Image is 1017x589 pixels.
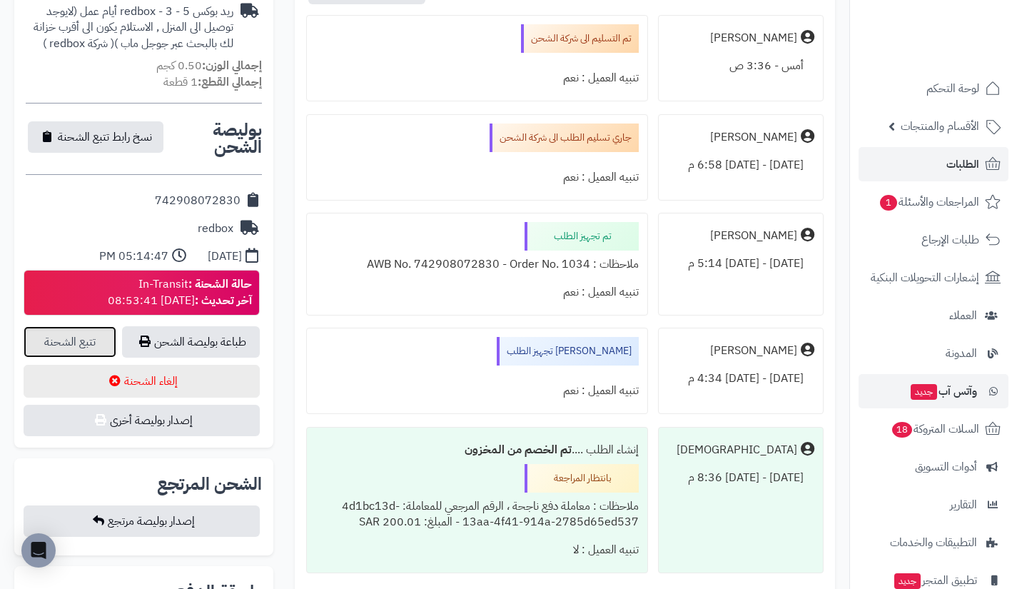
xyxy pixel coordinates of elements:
[525,464,639,493] div: بانتظار المراجعة
[21,533,56,568] div: Open Intercom Messenger
[99,248,168,265] div: 05:14:47 PM
[950,495,977,515] span: التقارير
[166,121,262,156] h2: بوليصة الشحن
[667,365,814,393] div: [DATE] - [DATE] 4:34 م
[710,343,797,359] div: [PERSON_NAME]
[859,261,1008,295] a: إشعارات التحويلات البنكية
[315,436,638,464] div: إنشاء الطلب ....
[710,228,797,244] div: [PERSON_NAME]
[24,505,260,537] button: إصدار بوليصة مرتجع
[920,38,1003,68] img: logo-2.png
[195,292,252,309] strong: آخر تحديث :
[880,195,897,211] span: 1
[859,374,1008,408] a: وآتس آبجديد
[198,221,233,237] div: redbox
[667,52,814,80] div: أمس - 3:36 ص
[946,154,979,174] span: الطلبات
[859,223,1008,257] a: طلبات الإرجاع
[667,464,814,492] div: [DATE] - [DATE] 8:36 م
[859,185,1008,219] a: المراجعات والأسئلة1
[921,230,979,250] span: طلبات الإرجاع
[315,163,638,191] div: تنبيه العميل : نعم
[859,298,1008,333] a: العملاء
[26,4,233,53] div: ريد بوكس redbox - 3 - 5 أيام عمل (لايوجد توصيل الى المنزل , الاستلام يكون الى أقرب خزانة لك بالبح...
[894,573,921,589] span: جديد
[892,422,912,438] span: 18
[490,124,639,152] div: جاري تسليم الطلب الى شركة الشحن
[24,365,260,398] button: إلغاء الشحنة
[198,74,262,91] strong: إجمالي القطع:
[58,129,152,146] span: نسخ رابط تتبع الشحنة
[315,377,638,405] div: تنبيه العميل : نعم
[871,268,979,288] span: إشعارات التحويلات البنكية
[521,24,639,53] div: تم التسليم الى شركة الشحن
[911,384,937,400] span: جديد
[465,441,572,458] b: تم الخصم من المخزون
[859,488,1008,522] a: التقارير
[315,251,638,278] div: ملاحظات : AWB No. 742908072830 - Order No. 1034
[710,129,797,146] div: [PERSON_NAME]
[188,276,252,293] strong: حالة الشحنة :
[315,536,638,564] div: تنبيه العميل : لا
[108,276,252,309] div: In-Transit [DATE] 08:53:41
[525,222,639,251] div: تم تجهيز الطلب
[926,79,979,99] span: لوحة التحكم
[208,248,242,265] div: [DATE]
[901,116,979,136] span: الأقسام والمنتجات
[915,457,977,477] span: أدوات التسويق
[879,192,979,212] span: المراجعات والأسئلة
[667,151,814,179] div: [DATE] - [DATE] 6:58 م
[946,343,977,363] span: المدونة
[667,250,814,278] div: [DATE] - [DATE] 5:14 م
[890,533,977,553] span: التطبيقات والخدمات
[859,412,1008,446] a: السلات المتروكة18
[710,30,797,46] div: [PERSON_NAME]
[949,306,977,326] span: العملاء
[163,74,262,91] small: 1 قطعة
[315,493,638,537] div: ملاحظات : معاملة دفع ناجحة ، الرقم المرجعي للمعاملة: 4d1bc13d-13aa-4f41-914a-2785d65ed537 - المبل...
[859,71,1008,106] a: لوحة التحكم
[24,405,260,436] button: إصدار بوليصة أخرى
[202,57,262,74] strong: إجمالي الوزن:
[156,57,262,74] small: 0.50 كجم
[497,337,639,366] div: [PERSON_NAME] تجهيز الطلب
[677,442,797,458] div: [DEMOGRAPHIC_DATA]
[859,336,1008,371] a: المدونة
[24,326,116,358] a: تتبع الشحنة
[859,525,1008,560] a: التطبيقات والخدمات
[157,475,262,493] h2: الشحن المرتجع
[909,381,977,401] span: وآتس آب
[859,147,1008,181] a: الطلبات
[43,35,114,52] span: ( شركة redbox )
[155,193,241,209] div: 742908072830
[28,121,163,153] button: نسخ رابط تتبع الشحنة
[891,419,979,439] span: السلات المتروكة
[315,64,638,92] div: تنبيه العميل : نعم
[315,278,638,306] div: تنبيه العميل : نعم
[122,326,260,358] a: طباعة بوليصة الشحن
[859,450,1008,484] a: أدوات التسويق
